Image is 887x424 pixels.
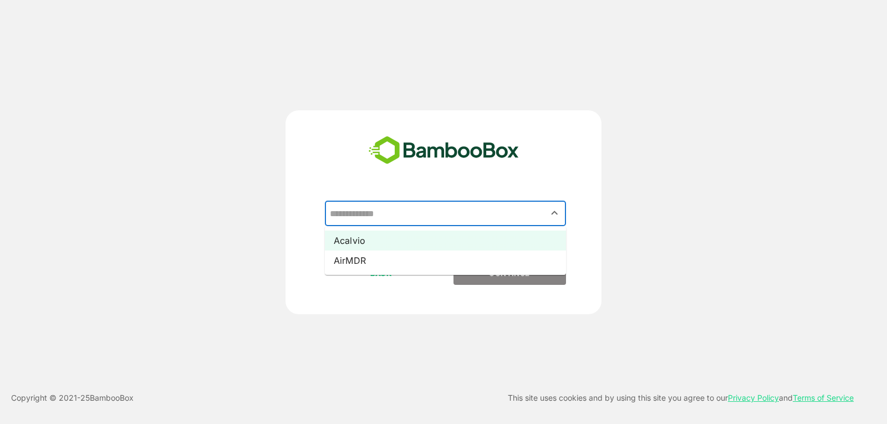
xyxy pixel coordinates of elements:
p: This site uses cookies and by using this site you agree to our and [508,391,854,405]
a: Terms of Service [793,393,854,402]
li: Acalvio [325,231,566,251]
p: Copyright © 2021- 25 BambooBox [11,391,134,405]
li: AirMDR [325,251,566,270]
a: Privacy Policy [728,393,779,402]
img: bamboobox [363,132,525,169]
button: Close [547,206,562,221]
